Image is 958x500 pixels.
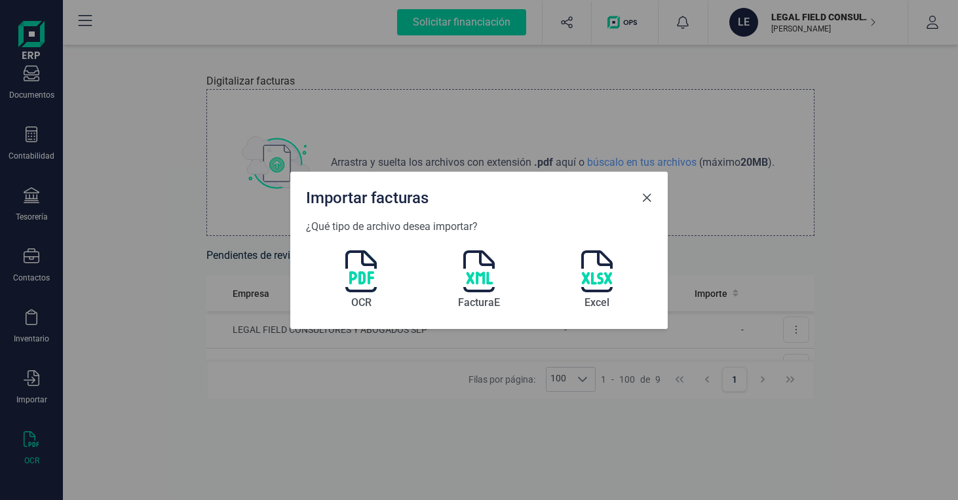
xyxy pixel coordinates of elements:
button: Close [636,187,657,208]
p: ¿Qué tipo de archivo desea importar? [306,219,652,235]
div: Importar facturas [301,182,636,208]
img: document-icon [463,250,495,292]
span: OCR [351,295,372,311]
img: document-icon [581,250,613,292]
img: document-icon [345,250,377,292]
span: FacturaE [458,295,500,311]
span: Excel [584,295,609,311]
